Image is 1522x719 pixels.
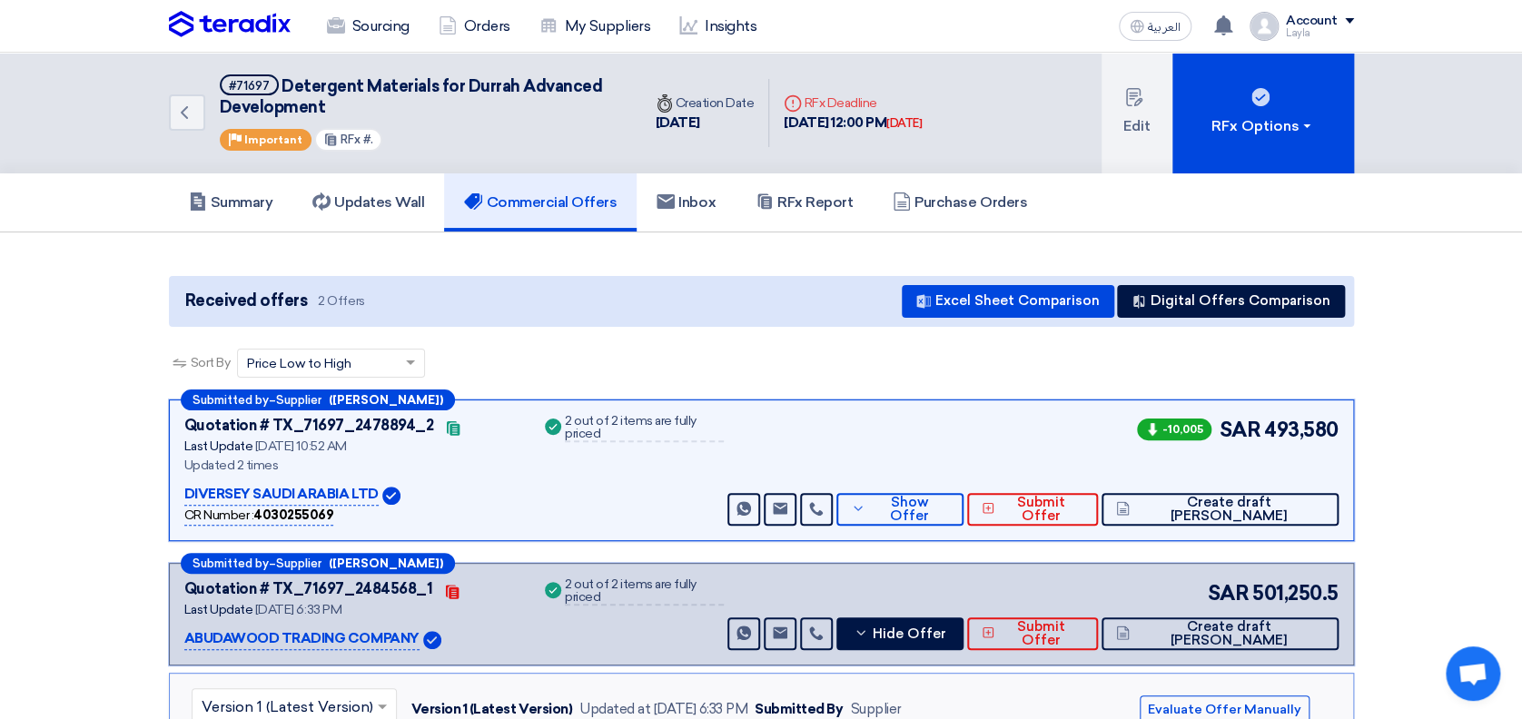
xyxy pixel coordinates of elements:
div: – [181,553,455,574]
span: Received offers [185,289,308,313]
b: ([PERSON_NAME]) [329,557,443,569]
span: -10,005 [1137,419,1211,440]
a: Sourcing [312,6,424,46]
div: Creation Date [656,94,755,113]
span: [DATE] 6:33 PM [255,602,341,617]
span: Supplier [276,557,321,569]
span: Price Low to High [247,354,351,373]
img: Verified Account [423,631,441,649]
span: Create draft [PERSON_NAME] [1134,496,1324,523]
div: Account [1286,14,1338,29]
h5: Updates Wall [312,193,424,212]
a: Insights [665,6,771,46]
span: العربية [1148,21,1181,34]
span: [DATE] 10:52 AM [255,438,347,454]
div: CR Number : [184,506,334,526]
div: RFx Options [1211,115,1314,137]
button: Excel Sheet Comparison [902,285,1114,318]
a: My Suppliers [525,6,665,46]
h5: RFx Report [756,193,853,212]
img: Verified Account [382,487,400,505]
span: RFx [341,133,361,146]
a: Inbox [637,173,736,231]
div: Quotation # TX_71697_2478894_2 [184,415,434,437]
h5: Commercial Offers [464,193,617,212]
span: Supplier [276,394,321,406]
span: Last Update [184,602,253,617]
span: 493,580 [1264,415,1339,445]
a: Commercial Offers [444,173,637,231]
p: ABUDAWOOD TRADING COMPANY [184,628,420,650]
h5: Purchase Orders [893,193,1027,212]
span: Last Update [184,438,253,454]
div: [DATE] [656,113,755,133]
span: Sort By [191,353,231,372]
a: Summary [169,173,293,231]
div: Layla [1286,28,1354,38]
button: Submit Offer [967,493,1098,526]
button: Show Offer [836,493,963,526]
img: Teradix logo [169,11,291,38]
span: Show Offer [870,496,949,523]
div: – [181,389,455,410]
button: Submit Offer [967,617,1098,650]
span: Submit Offer [999,620,1082,647]
a: Orders [424,6,525,46]
span: SAR [1207,578,1249,608]
div: 2 out of 2 items are fully priced [565,578,724,606]
a: Purchase Orders [873,173,1047,231]
span: 501,250.5 [1252,578,1339,608]
button: RFx Options [1172,53,1354,173]
span: Create draft [PERSON_NAME] [1134,620,1324,647]
span: SAR [1219,415,1260,445]
a: RFx Report [736,173,873,231]
span: #. [363,133,373,146]
button: Edit [1102,53,1172,173]
span: Submit Offer [999,496,1082,523]
span: Submitted by [193,394,269,406]
div: #71697 [229,80,270,92]
b: ([PERSON_NAME]) [329,394,443,406]
span: Hide Offer [873,627,946,641]
span: Important [244,133,302,146]
div: 2 out of 2 items are fully priced [565,415,724,442]
div: [DATE] 12:00 PM [784,113,922,133]
span: Detergent Materials for Durrah Advanced Development [220,76,603,117]
h5: Inbox [657,193,716,212]
div: [DATE] [886,114,922,133]
h5: Detergent Materials for Durrah Advanced Development [220,74,619,119]
b: 4030255069 [253,507,333,523]
button: العربية [1119,12,1191,41]
div: Quotation # TX_71697_2484568_1 [184,578,433,600]
div: Updated 2 times [184,456,520,475]
button: Create draft [PERSON_NAME] [1102,493,1339,526]
span: 2 Offers [318,292,364,310]
button: Hide Offer [836,617,963,650]
span: Submitted by [193,557,269,569]
img: profile_test.png [1250,12,1279,41]
div: RFx Deadline [784,94,922,113]
button: Digital Offers Comparison [1117,285,1345,318]
p: DIVERSEY SAUDI ARABIA LTD [184,484,379,506]
a: Updates Wall [292,173,444,231]
h5: Summary [189,193,273,212]
button: Create draft [PERSON_NAME] [1102,617,1339,650]
div: Open chat [1446,646,1500,701]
